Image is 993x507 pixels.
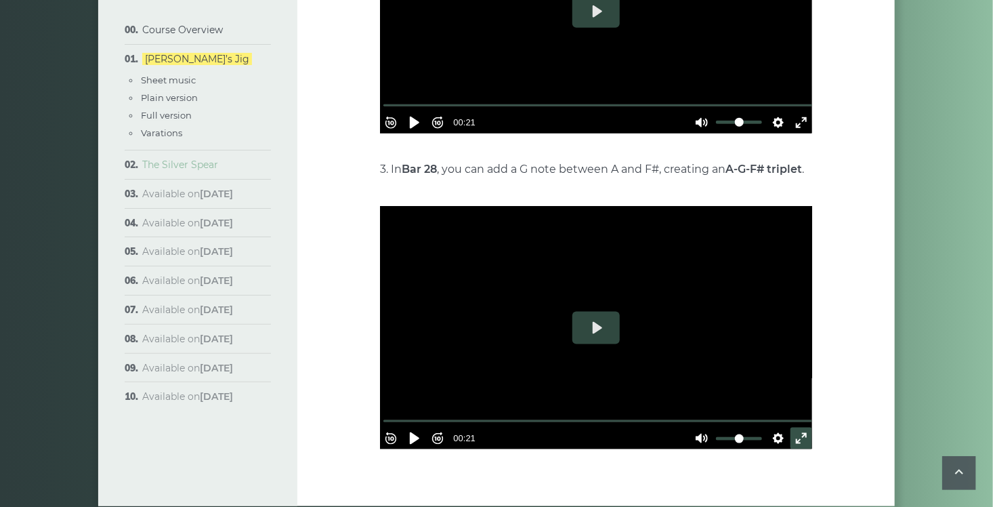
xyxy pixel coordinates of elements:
[402,163,437,176] strong: Bar 28
[142,333,233,345] span: Available on
[200,390,233,403] strong: [DATE]
[142,53,252,65] a: [PERSON_NAME]’s Jig
[380,161,812,178] p: 3. In , you can add a G note between A and F#, creating an .
[200,362,233,374] strong: [DATE]
[142,24,223,36] a: Course Overview
[141,110,192,121] a: Full version
[200,188,233,200] strong: [DATE]
[142,304,233,316] span: Available on
[142,217,233,229] span: Available on
[142,159,218,171] a: The Silver Spear
[200,333,233,345] strong: [DATE]
[141,92,198,103] a: Plain version
[200,217,233,229] strong: [DATE]
[725,163,802,176] strong: A-G-F# triplet
[141,75,196,85] a: Sheet music
[141,127,182,138] a: Varations
[142,245,233,258] span: Available on
[142,390,233,403] span: Available on
[142,188,233,200] span: Available on
[142,275,233,287] span: Available on
[142,362,233,374] span: Available on
[200,275,233,287] strong: [DATE]
[200,304,233,316] strong: [DATE]
[200,245,233,258] strong: [DATE]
